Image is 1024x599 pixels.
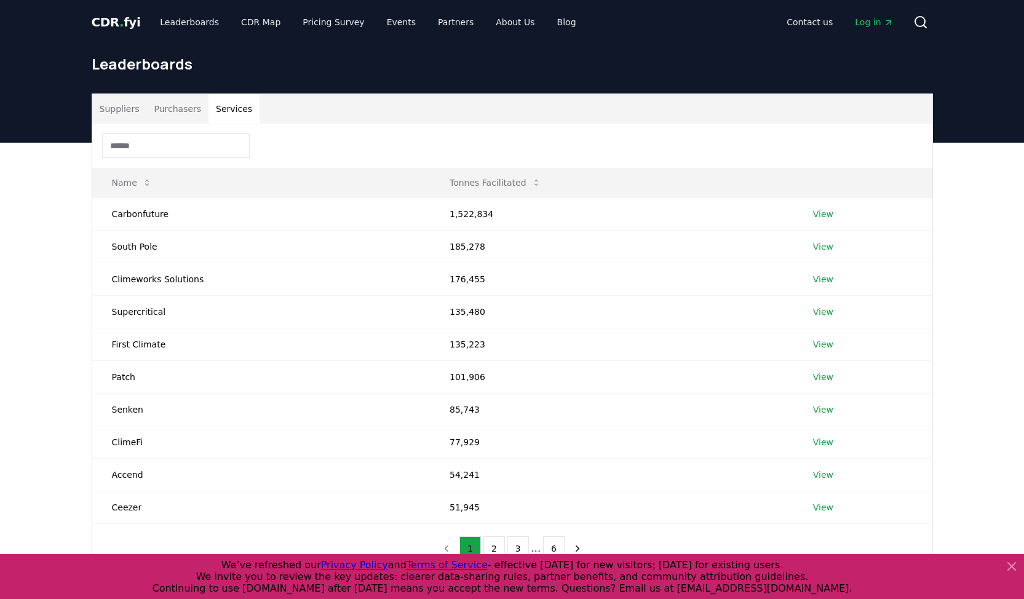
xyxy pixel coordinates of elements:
[430,491,793,523] td: 51,945
[102,170,162,195] button: Name
[813,403,833,416] a: View
[92,491,430,523] td: Ceezer
[813,371,833,383] a: View
[430,295,793,328] td: 135,480
[430,458,793,491] td: 54,241
[430,393,793,426] td: 85,743
[150,11,585,33] nav: Main
[92,54,933,74] h1: Leaderboards
[430,360,793,393] td: 101,906
[777,11,903,33] nav: Main
[146,94,208,124] button: Purchasers
[440,170,551,195] button: Tonnes Facilitated
[813,273,833,285] a: View
[92,360,430,393] td: Patch
[231,11,290,33] a: CDR Map
[430,426,793,458] td: 77,929
[813,306,833,318] a: View
[430,328,793,360] td: 135,223
[430,263,793,295] td: 176,455
[813,501,833,514] a: View
[92,15,141,30] span: CDR fyi
[430,230,793,263] td: 185,278
[777,11,843,33] a: Contact us
[92,230,430,263] td: South Pole
[428,11,483,33] a: Partners
[813,338,833,351] a: View
[92,393,430,426] td: Senken
[543,536,565,561] button: 6
[92,426,430,458] td: ClimeFi
[293,11,374,33] a: Pricing Survey
[813,208,833,220] a: View
[92,197,430,230] td: Carbonfuture
[813,436,833,448] a: View
[813,469,833,481] a: View
[483,536,505,561] button: 2
[531,541,541,556] li: ...
[845,11,903,33] a: Log in
[813,240,833,253] a: View
[377,11,426,33] a: Events
[92,94,147,124] button: Suppliers
[92,328,430,360] td: First Climate
[92,14,141,31] a: CDR.fyi
[855,16,893,28] span: Log in
[507,536,529,561] button: 3
[208,94,260,124] button: Services
[430,197,793,230] td: 1,522,834
[567,536,588,561] button: next page
[486,11,544,33] a: About Us
[150,11,229,33] a: Leaderboards
[459,536,481,561] button: 1
[92,295,430,328] td: Supercritical
[92,458,430,491] td: Accend
[547,11,586,33] a: Blog
[119,15,124,30] span: .
[92,263,430,295] td: Climeworks Solutions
